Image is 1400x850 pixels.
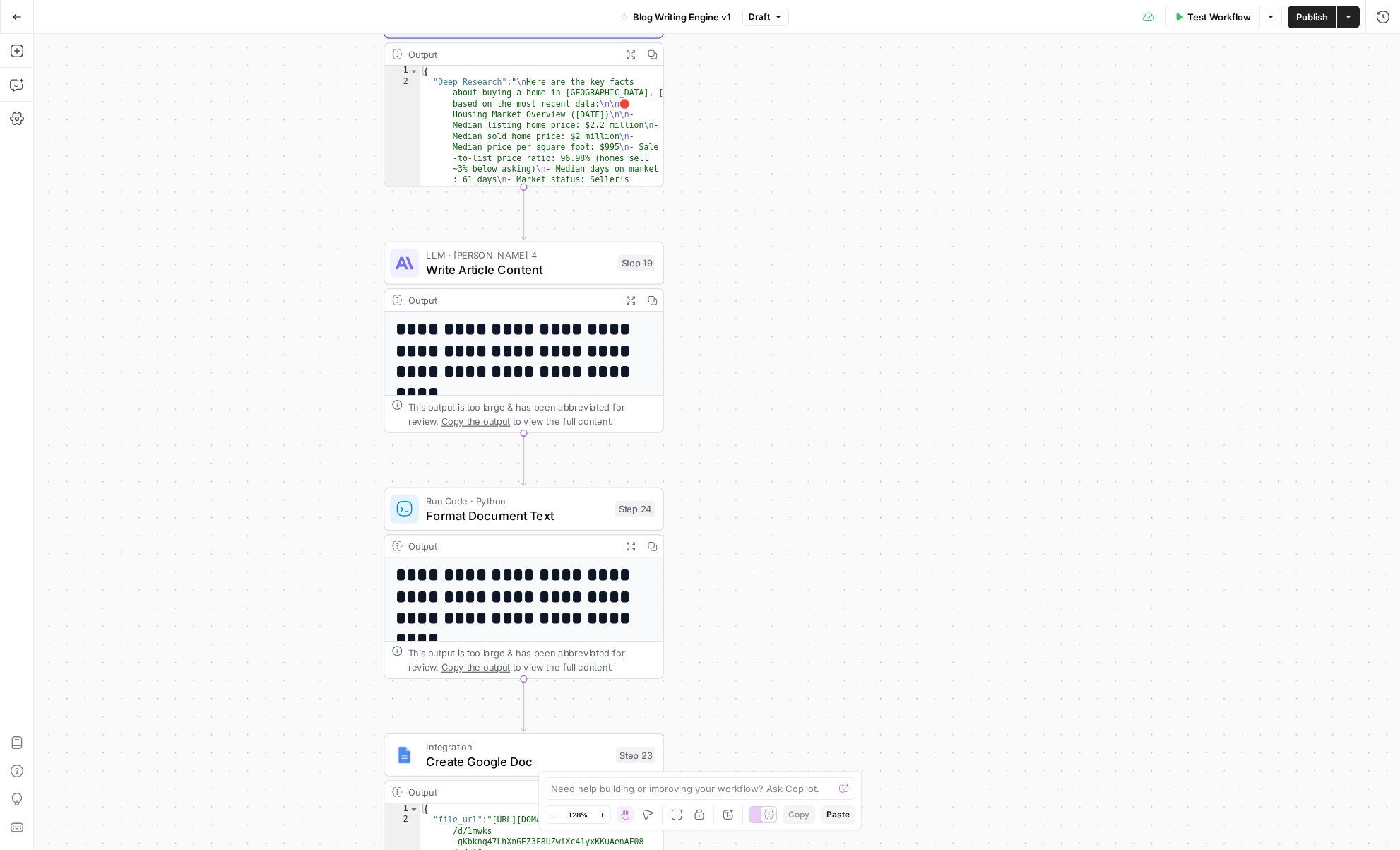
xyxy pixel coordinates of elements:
g: Edge from step_18 to step_19 [521,187,527,240]
button: Paste [821,805,855,824]
span: Run Code · Python [426,494,607,508]
button: Draft [742,8,789,26]
div: Step 23 [616,747,655,763]
span: Draft [749,11,770,23]
div: 1 [384,804,420,815]
span: 128% [568,809,588,820]
span: Blog Writing Engine v1 [633,10,731,24]
div: Output [408,293,615,307]
span: Copy [788,808,809,821]
div: This output is too large & has been abbreviated for review. to view the full content. [408,399,656,428]
button: Blog Writing Engine v1 [612,6,740,28]
div: Step 19 [618,255,656,271]
span: LLM · [PERSON_NAME] 4 [426,247,610,261]
span: Integration [426,740,609,754]
div: Output [408,47,615,61]
div: Step 24 [615,501,656,517]
button: Publish [1288,6,1336,28]
div: 1 [384,66,420,76]
div: Output [408,539,615,553]
span: Write Article Content [426,260,610,278]
span: Test Workflow [1187,10,1251,24]
span: Paste [826,808,850,821]
span: Toggle code folding, rows 1 through 3 [409,804,419,815]
span: Toggle code folding, rows 1 through 3 [409,66,419,76]
button: Test Workflow [1165,6,1259,28]
span: Copy the output [441,415,510,426]
button: Copy [783,805,815,824]
img: Instagram%20post%20-%201%201.png [396,746,414,765]
div: Output [408,785,615,799]
g: Edge from step_24 to step_23 [521,679,527,731]
span: Create Google Doc [426,752,609,771]
span: Format Document Text [426,506,607,524]
span: Copy the output [441,662,510,673]
div: This output is too large & has been abbreviated for review. to view the full content. [408,646,656,675]
span: Publish [1296,10,1328,24]
g: Edge from step_19 to step_24 [521,433,527,485]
